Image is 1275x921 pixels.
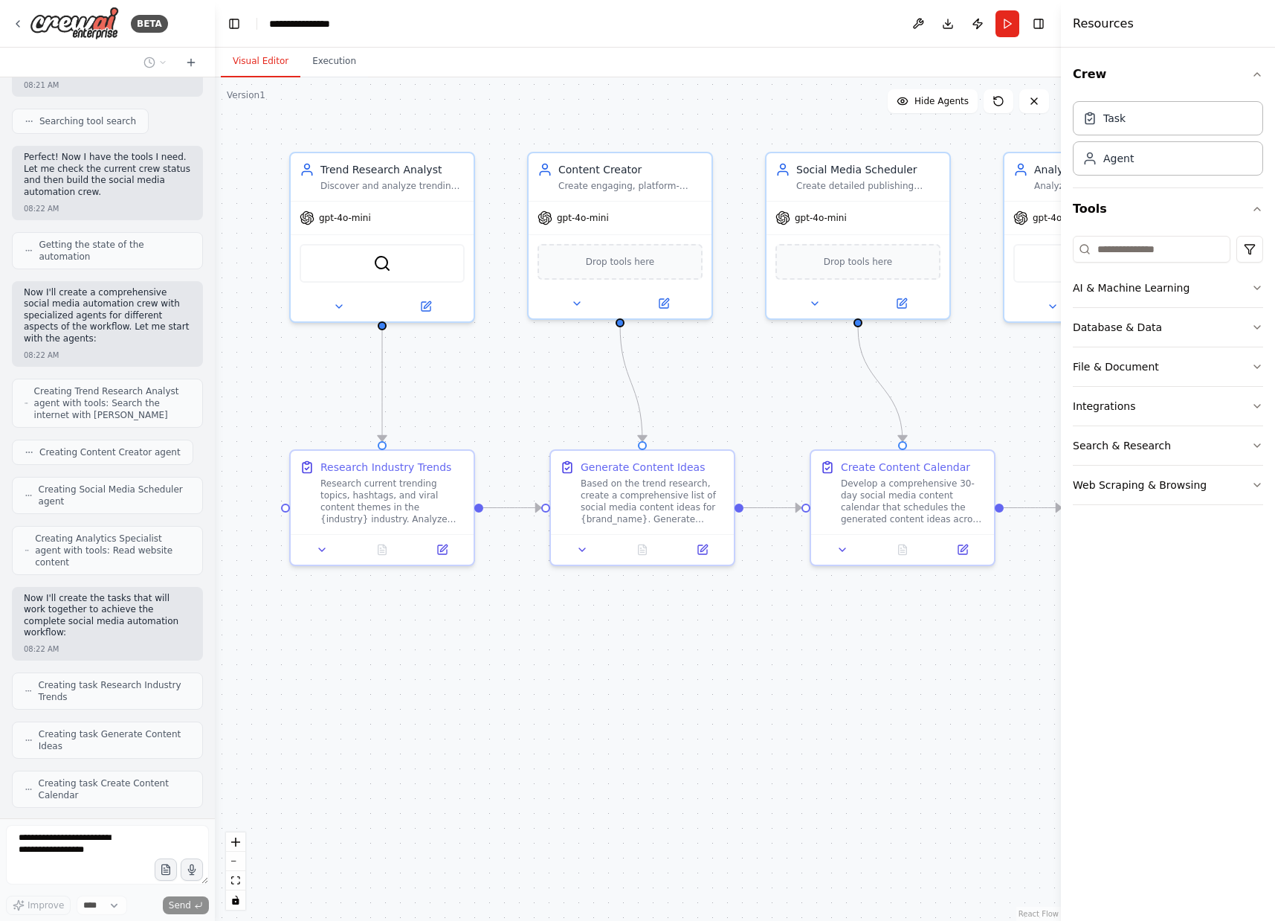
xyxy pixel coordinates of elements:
span: Creating Analytics Specialist agent with tools: Read website content [35,533,190,568]
div: Generate Content Ideas [581,460,705,475]
div: Web Scraping & Browsing [1073,478,1207,492]
div: Trend Research Analyst [320,162,465,177]
g: Edge from c4466f96-ce20-4cee-8be5-039df256d684 to aa78c1a0-d772-40e9-8eeb-6d3a8821e1f2 [850,327,910,441]
button: No output available [871,541,935,559]
div: Database & Data [1073,320,1162,335]
div: Create Content Calendar [841,460,970,475]
button: Open in side panel [677,541,728,559]
div: AI & Machine Learning [1073,280,1190,295]
div: Create engaging, platform-optimized social media content including posts, captions, and hashtags ... [558,180,703,192]
div: Create Content CalendarDevelop a comprehensive 30-day social media content calendar that schedule... [810,449,995,566]
button: File & Document [1073,347,1263,386]
g: Edge from 24e8ae4b-900a-49de-ad22-fd8668f916f6 to 69a711d1-1936-4382-9cae-88d5896b1be2 [483,501,541,516]
div: Tools [1073,230,1263,517]
div: 08:22 AM [24,203,59,214]
button: Open in side panel [937,541,988,559]
g: Edge from cfeca8e5-1390-4b10-a472-167fb92a6bef to 69a711d1-1936-4382-9cae-88d5896b1be2 [613,324,650,441]
span: Creating Social Media Scheduler agent [39,484,190,507]
button: No output available [351,541,414,559]
button: Improve [6,896,71,915]
button: Crew [1073,54,1263,95]
div: React Flow controls [226,832,245,910]
img: Logo [30,7,119,40]
button: Visual Editor [221,46,300,77]
div: Based on the trend research, create a comprehensive list of social media content ideas for {brand... [581,478,725,525]
button: Hide right sidebar [1028,13,1049,34]
span: Drop tools here [586,254,655,269]
div: Task [1103,111,1126,126]
button: Hide Agents [888,89,978,113]
div: Content Creator [558,162,703,177]
span: Improve [28,899,64,911]
div: File & Document [1073,359,1159,374]
h4: Resources [1073,15,1134,33]
span: Drop tools here [824,254,893,269]
span: Getting the state of the automation [39,239,190,263]
span: gpt-4o-mini [1033,212,1085,224]
div: 08:21 AM [24,80,59,91]
div: Social Media Scheduler [796,162,940,177]
a: React Flow attribution [1019,910,1059,918]
span: Creating task Research Industry Trends [38,679,190,703]
button: zoom in [226,832,245,852]
div: Generate Content IdeasBased on the trend research, create a comprehensive list of social media co... [549,449,735,566]
p: Now I'll create a comprehensive social media automation crew with specialized agents for differen... [24,287,191,345]
p: Perfect! Now I have the tools I need. Let me check the current crew status and then build the soc... [24,152,191,198]
span: Creating task Create Content Calendar [39,777,190,801]
g: Edge from aa78c1a0-d772-40e9-8eeb-6d3a8821e1f2 to c16d3fc0-e2ee-4962-a852-fce83cf85f01 [1004,501,1062,516]
div: Agent [1103,151,1134,166]
div: Research Industry TrendsResearch current trending topics, hashtags, and viral content themes in t... [289,449,475,566]
div: Trend Research AnalystDiscover and analyze trending topics, hashtags, and content themes in the {... [289,152,475,323]
button: Hide left sidebar [224,13,245,34]
button: Open in side panel [416,541,468,559]
button: No output available [611,541,674,559]
span: Send [169,899,191,911]
div: Create detailed publishing schedules for social media content across multiple platforms, optimizi... [796,180,940,192]
button: Tools [1073,188,1263,230]
nav: breadcrumb [269,16,343,31]
button: Web Scraping & Browsing [1073,466,1263,504]
div: Search & Research [1073,438,1171,453]
button: Database & Data [1073,308,1263,347]
span: Searching tool search [39,115,136,127]
div: Social Media SchedulerCreate detailed publishing schedules for social media content across multip... [765,152,951,320]
button: Start a new chat [179,54,203,71]
div: 08:22 AM [24,644,59,655]
div: Research current trending topics, hashtags, and viral content themes in the {industry} industry. ... [320,478,465,525]
button: Integrations [1073,387,1263,426]
p: Now I'll create the tasks that will work together to achieve the complete social media automation... [24,593,191,639]
span: Creating task Generate Content Ideas [39,728,190,752]
div: 08:22 AM [24,350,59,361]
button: Search & Research [1073,426,1263,465]
div: Analytics SpecialistAnalyze social media performance metrics, identify trends in engagement data,... [1003,152,1189,323]
span: gpt-4o-mini [319,212,371,224]
div: BETA [131,15,168,33]
button: Open in side panel [622,295,706,312]
div: Analyze social media performance metrics, identify trends in engagement data, and provide actiona... [1034,180,1178,192]
button: fit view [226,871,245,890]
button: Send [163,896,209,914]
button: toggle interactivity [226,890,245,910]
button: AI & Machine Learning [1073,269,1263,307]
span: Creating Content Creator agent [39,446,181,458]
span: Creating Trend Research Analyst agent with tools: Search the internet with [PERSON_NAME] [34,385,190,421]
div: Analytics Specialist [1034,162,1178,177]
div: Crew [1073,95,1263,187]
button: zoom out [226,852,245,871]
img: SerperDevTool [373,254,391,272]
button: Click to speak your automation idea [181,859,203,881]
div: Develop a comprehensive 30-day social media content calendar that schedules the generated content... [841,478,985,525]
div: Research Industry Trends [320,460,451,475]
span: Hide Agents [914,95,969,107]
div: Version 1 [227,89,265,101]
g: Edge from 69a711d1-1936-4382-9cae-88d5896b1be2 to aa78c1a0-d772-40e9-8eeb-6d3a8821e1f2 [743,501,801,516]
button: Execution [300,46,368,77]
button: Switch to previous chat [138,54,173,71]
button: Open in side panel [384,298,468,315]
button: Open in side panel [859,295,943,312]
g: Edge from b481b929-3d8b-48e1-ba78-2b7c5b1c5bf2 to 24e8ae4b-900a-49de-ad22-fd8668f916f6 [375,330,390,441]
div: Integrations [1073,399,1135,414]
div: Discover and analyze trending topics, hashtags, and content themes in the {industry} industry to ... [320,180,465,192]
button: Upload files [155,859,177,881]
div: Content CreatorCreate engaging, platform-optimized social media content including posts, captions... [527,152,713,320]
